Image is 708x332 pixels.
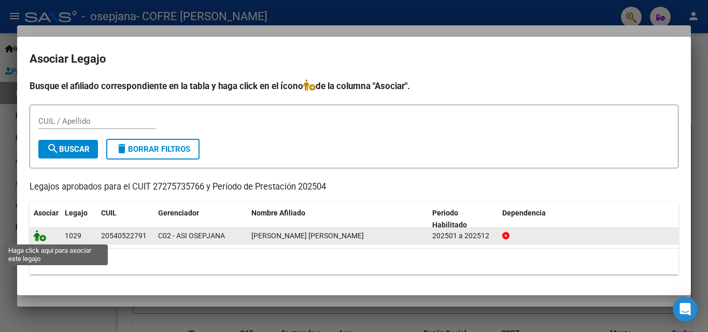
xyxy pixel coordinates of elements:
button: Buscar [38,140,98,158]
span: Asociar [34,209,59,217]
button: Borrar Filtros [106,139,200,160]
span: JELINEK LIONEL DAVID [251,232,364,240]
div: 20540522791 [101,230,147,242]
datatable-header-cell: Gerenciador [154,202,247,236]
span: Legajo [65,209,88,217]
div: 1 registros [30,249,678,275]
span: Periodo Habilitado [432,209,467,229]
div: Open Intercom Messenger [673,297,698,322]
span: 1029 [65,232,81,240]
datatable-header-cell: Dependencia [498,202,679,236]
h4: Busque el afiliado correspondiente en la tabla y haga click en el ícono de la columna "Asociar". [30,79,678,93]
datatable-header-cell: Nombre Afiliado [247,202,428,236]
span: Buscar [47,145,90,154]
mat-icon: search [47,142,59,155]
datatable-header-cell: CUIL [97,202,154,236]
datatable-header-cell: Periodo Habilitado [428,202,498,236]
datatable-header-cell: Legajo [61,202,97,236]
h2: Asociar Legajo [30,49,678,69]
span: Dependencia [502,209,546,217]
span: CUIL [101,209,117,217]
p: Legajos aprobados para el CUIT 27275735766 y Período de Prestación 202504 [30,181,678,194]
mat-icon: delete [116,142,128,155]
datatable-header-cell: Asociar [30,202,61,236]
span: Borrar Filtros [116,145,190,154]
span: C02 - ASI OSEPJANA [158,232,225,240]
div: 202501 a 202512 [432,230,494,242]
span: Gerenciador [158,209,199,217]
span: Nombre Afiliado [251,209,305,217]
